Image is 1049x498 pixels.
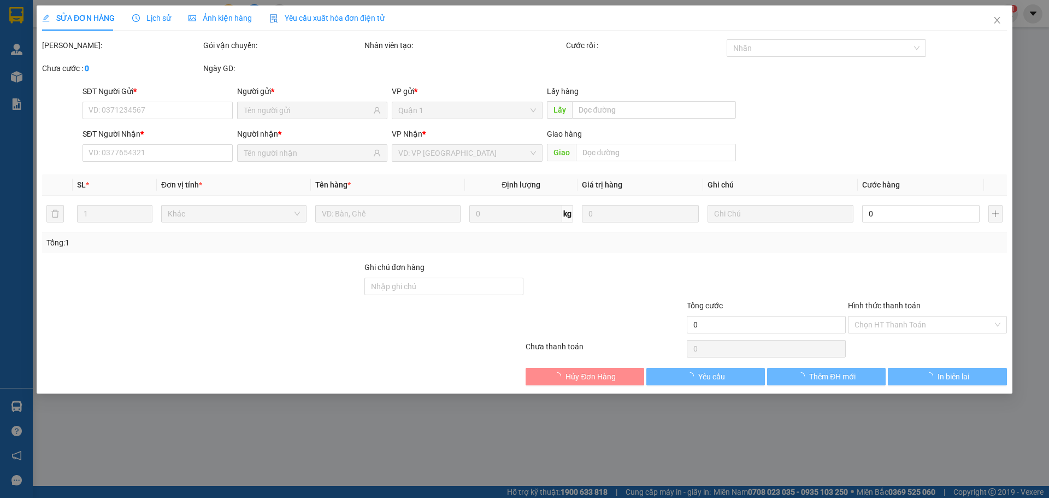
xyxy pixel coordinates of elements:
button: Yêu cầu [646,368,765,385]
input: Dọc đường [576,144,736,161]
div: Chưa cước : [42,62,201,74]
div: Gói vận chuyển: [203,39,362,51]
input: 0 [582,205,699,222]
span: Giao [547,144,576,161]
input: Tên người gửi [244,104,371,116]
button: plus [988,205,1003,222]
b: 0 [85,64,89,73]
span: picture [188,14,196,22]
input: Dọc đường [572,101,736,119]
span: user [374,149,381,157]
div: Nhân viên tạo: [364,39,564,51]
span: Lịch sử [132,14,171,22]
li: VP Văn Phòng [GEOGRAPHIC_DATA] [75,46,145,83]
img: logo.jpg [5,5,44,44]
span: Khác [168,206,300,222]
span: Lấy hàng [547,87,579,96]
div: Tổng: 1 [46,237,405,249]
span: Hủy Đơn Hàng [566,371,616,383]
span: Cước hàng [862,180,900,189]
div: Chưa thanh toán [524,341,686,360]
input: Ghi chú đơn hàng [364,278,523,295]
li: Bình Minh Tải [5,5,158,26]
span: loading [554,372,566,380]
span: Lấy [547,101,572,119]
span: Thêm ĐH mới [809,371,856,383]
button: Thêm ĐH mới [767,368,886,385]
div: Cước rồi : [566,39,725,51]
button: Close [982,5,1012,36]
span: Đơn vị tính [161,180,202,189]
span: SỬA ĐƠN HÀNG [42,14,115,22]
span: In biên lai [938,371,969,383]
span: kg [562,205,573,222]
div: SĐT Người Gửi [82,85,233,97]
span: user [374,107,381,114]
div: [PERSON_NAME]: [42,39,201,51]
span: loading [686,372,698,380]
span: Yêu cầu [698,371,725,383]
span: loading [926,372,938,380]
span: Giao hàng [547,130,582,138]
label: Hình thức thanh toán [848,301,921,310]
label: Ghi chú đơn hàng [364,263,425,272]
div: Ngày GD: [203,62,362,74]
span: Giá trị hàng [582,180,622,189]
span: Ảnh kiện hàng [188,14,252,22]
div: VP gửi [392,85,543,97]
input: Tên người nhận [244,147,371,159]
span: Yêu cầu xuất hóa đơn điện tử [269,14,385,22]
input: VD: Bàn, Ghế [315,205,461,222]
span: SL [77,180,86,189]
span: Định lượng [502,180,541,189]
div: Người gửi [237,85,387,97]
span: Tên hàng [315,180,351,189]
th: Ghi chú [704,174,858,196]
span: clock-circle [132,14,140,22]
button: Hủy Đơn Hàng [526,368,644,385]
li: VP [GEOGRAPHIC_DATA] [5,46,75,83]
button: delete [46,205,64,222]
div: SĐT Người Nhận [82,128,233,140]
input: Ghi Chú [708,205,853,222]
span: loading [797,372,809,380]
span: Quận 1 [399,102,536,119]
button: In biên lai [888,368,1007,385]
span: close [993,16,1001,25]
div: Người nhận [237,128,387,140]
span: Tổng cước [687,301,723,310]
span: edit [42,14,50,22]
img: icon [269,14,278,23]
span: VP Nhận [392,130,423,138]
